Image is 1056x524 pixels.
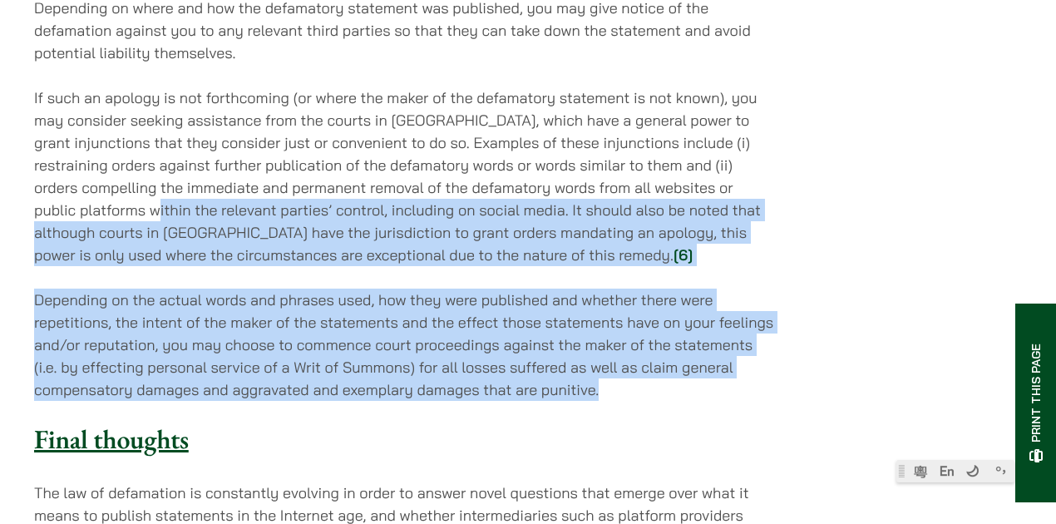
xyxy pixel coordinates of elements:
p: Depending on the actual words and phrases used, how they were published and whether there were re... [34,289,775,401]
a: [6] [674,245,693,264]
p: If such an apology is not forthcoming (or where the maker of the defamatory statement is not know... [34,87,775,266]
u: Final thoughts [34,422,189,457]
